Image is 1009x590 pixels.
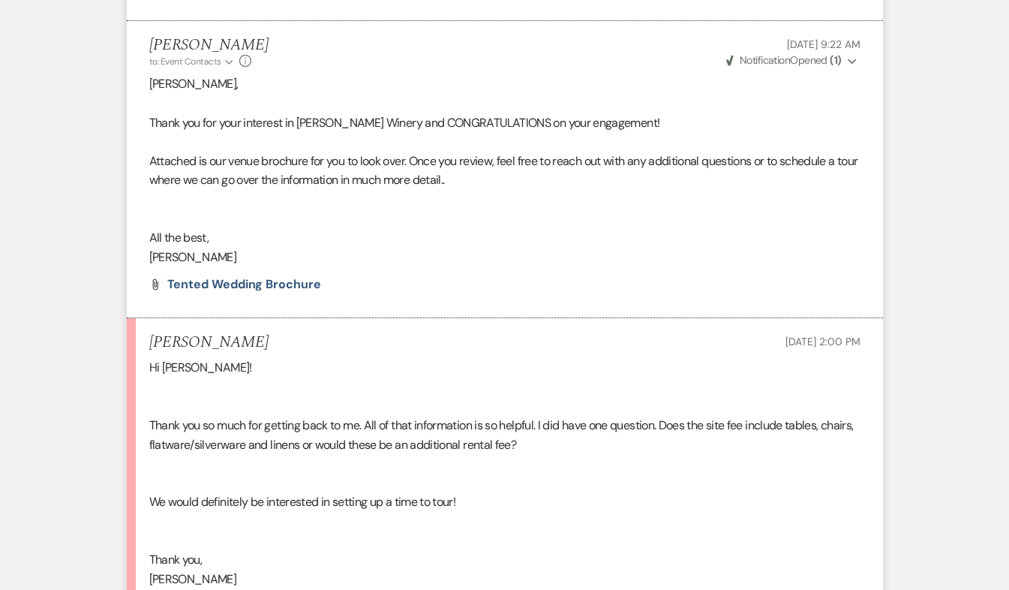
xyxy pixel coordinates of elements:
[740,53,790,67] span: Notification
[149,36,269,55] h5: [PERSON_NAME]
[167,278,321,290] a: Tented Wedding Brochure
[726,53,842,67] span: Opened
[149,230,209,245] span: All the best,
[830,53,841,67] strong: ( 1 )
[149,333,269,352] h5: [PERSON_NAME]
[167,276,321,292] span: Tented Wedding Brochure
[787,38,860,51] span: [DATE] 9:22 AM
[724,53,860,68] button: NotificationOpened (1)
[149,55,236,68] button: to: Event Contacts
[785,335,860,348] span: [DATE] 2:00 PM
[149,74,860,94] p: [PERSON_NAME],
[149,56,221,68] span: to: Event Contacts
[149,153,858,188] span: Attached is our venue brochure for you to look over. Once you review, feel free to reach out with...
[149,358,860,588] div: Hi [PERSON_NAME]! Thank you so much for getting back to me. All of that information is so helpful...
[149,115,660,131] span: Thank you for your interest in [PERSON_NAME] Winery and CONGRATULATIONS on your engagement!
[149,248,860,267] p: [PERSON_NAME]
